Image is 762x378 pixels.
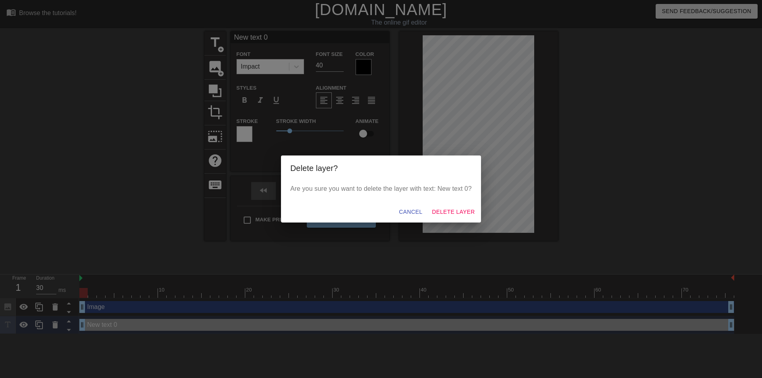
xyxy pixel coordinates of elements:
span: Delete Layer [432,207,475,217]
h2: Delete layer? [291,162,472,175]
p: Are you sure you want to delete the layer with text: New text 0? [291,184,472,194]
button: Cancel [396,205,425,219]
button: Delete Layer [429,205,478,219]
span: Cancel [399,207,422,217]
